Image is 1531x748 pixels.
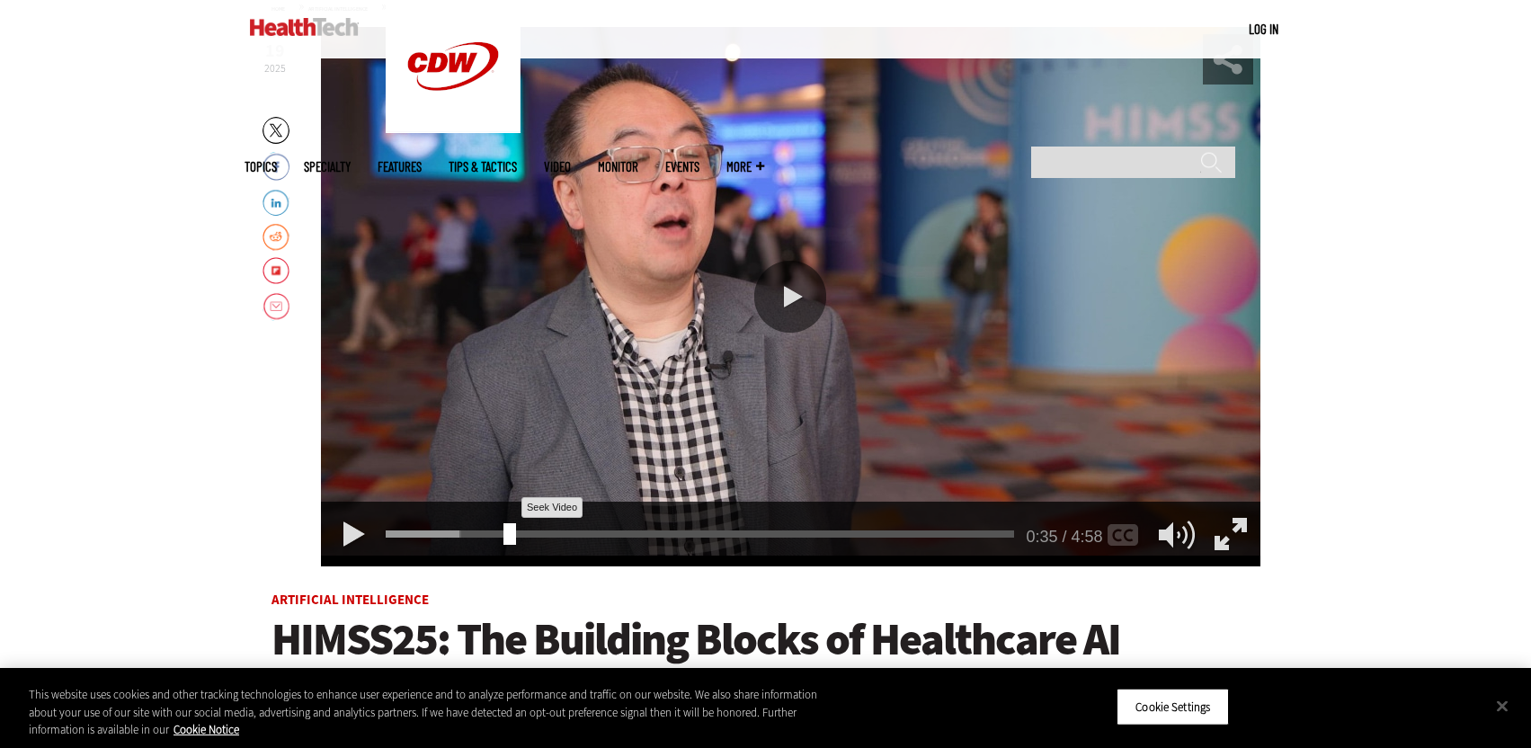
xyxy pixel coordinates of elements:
div: Video viewer [321,27,1260,566]
a: Log in [1249,21,1278,37]
div: 0:35 / 4:58 [1027,528,1092,547]
a: Events [665,160,699,174]
div: video is unmuted [321,27,1260,566]
div: This website uses cookies and other tracking technologies to enhance user experience and to analy... [29,686,842,739]
span: HIMSS25: The Building Blocks of Healthcare AI Success [271,610,1120,714]
a: CDW [386,119,521,138]
span: Specialty [304,160,351,174]
span: More [726,160,764,174]
a: More information about your privacy [174,722,239,737]
div: Seek Video [503,523,516,545]
a: Features [378,160,422,174]
a: Tips & Tactics [449,160,517,174]
div: Play or Pause Video [754,261,826,333]
img: Home [250,18,359,36]
a: Artificial Intelligence [271,591,429,609]
a: MonITor [598,160,638,174]
button: Close [1482,686,1522,726]
div: User menu [1249,20,1278,39]
div: Full Screen [1206,509,1256,559]
a: Video [544,160,571,174]
button: Cookie Settings [1117,688,1229,726]
div: Enable Closed Captioning [1098,509,1148,559]
div: Play [328,509,378,559]
div: Mute [1150,509,1204,559]
span: Topics [245,160,277,174]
